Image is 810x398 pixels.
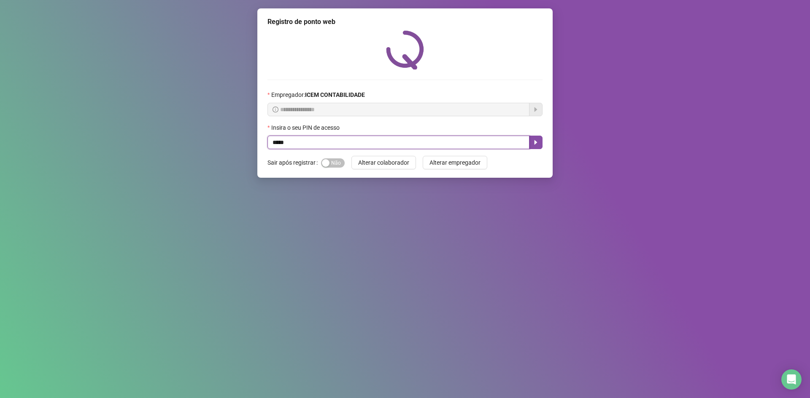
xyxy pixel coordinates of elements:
span: Alterar colaborador [358,158,409,167]
span: caret-right [532,139,539,146]
button: Alterar colaborador [351,156,416,169]
div: Registro de ponto web [267,17,543,27]
span: info-circle [273,107,278,112]
span: Alterar empregador [429,158,481,167]
div: Open Intercom Messenger [781,369,802,390]
button: Alterar empregador [423,156,487,169]
label: Insira o seu PIN de acesso [267,123,345,132]
strong: ICEM CONTABILIDADE [305,91,365,98]
img: QRPoint [386,30,424,69]
span: Empregador : [271,90,365,99]
label: Sair após registrar [267,156,321,169]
